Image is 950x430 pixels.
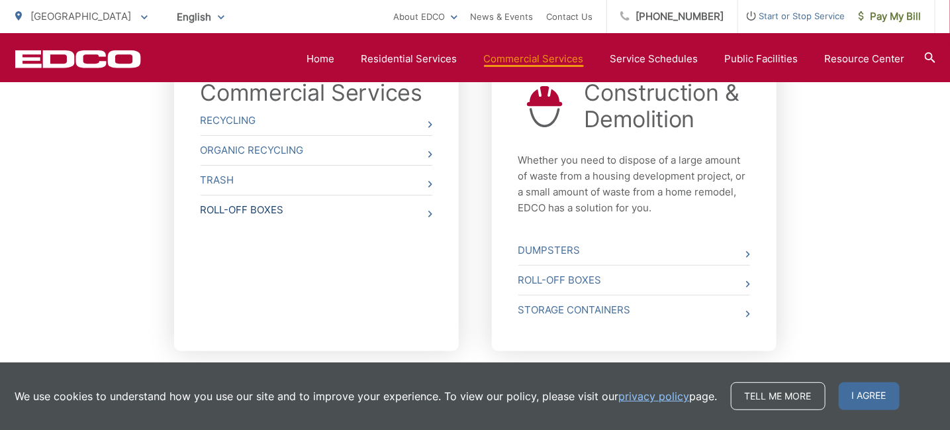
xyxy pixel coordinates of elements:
a: Commercial Services [201,80,422,106]
a: Roll-Off Boxes [201,195,432,225]
a: EDCD logo. Return to the homepage. [15,50,141,68]
p: We use cookies to understand how you use our site and to improve your experience. To view our pol... [15,388,718,404]
a: Roll-Off Boxes [518,266,750,295]
a: Trash [201,166,432,195]
a: Service Schedules [610,51,698,67]
a: Organic Recycling [201,136,432,165]
span: I agree [839,382,900,410]
a: Storage Containers [518,296,750,325]
a: Contact Us [547,9,593,25]
a: Recycling [201,106,432,135]
span: [GEOGRAPHIC_DATA] [31,10,132,23]
a: Tell me more [731,382,826,410]
a: Public Facilities [725,51,798,67]
a: Commercial Services [484,51,584,67]
span: English [167,5,234,28]
a: About EDCO [394,9,457,25]
a: Home [307,51,335,67]
a: Construction & Demolition [585,80,750,133]
a: Dumpsters [518,236,750,265]
p: Whether you need to dispose of a large amount of waste from a housing development project, or a s... [518,152,750,216]
span: Pay My Bill [859,9,922,25]
a: Residential Services [361,51,457,67]
a: privacy policy [619,388,690,404]
a: News & Events [471,9,534,25]
a: Resource Center [825,51,905,67]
